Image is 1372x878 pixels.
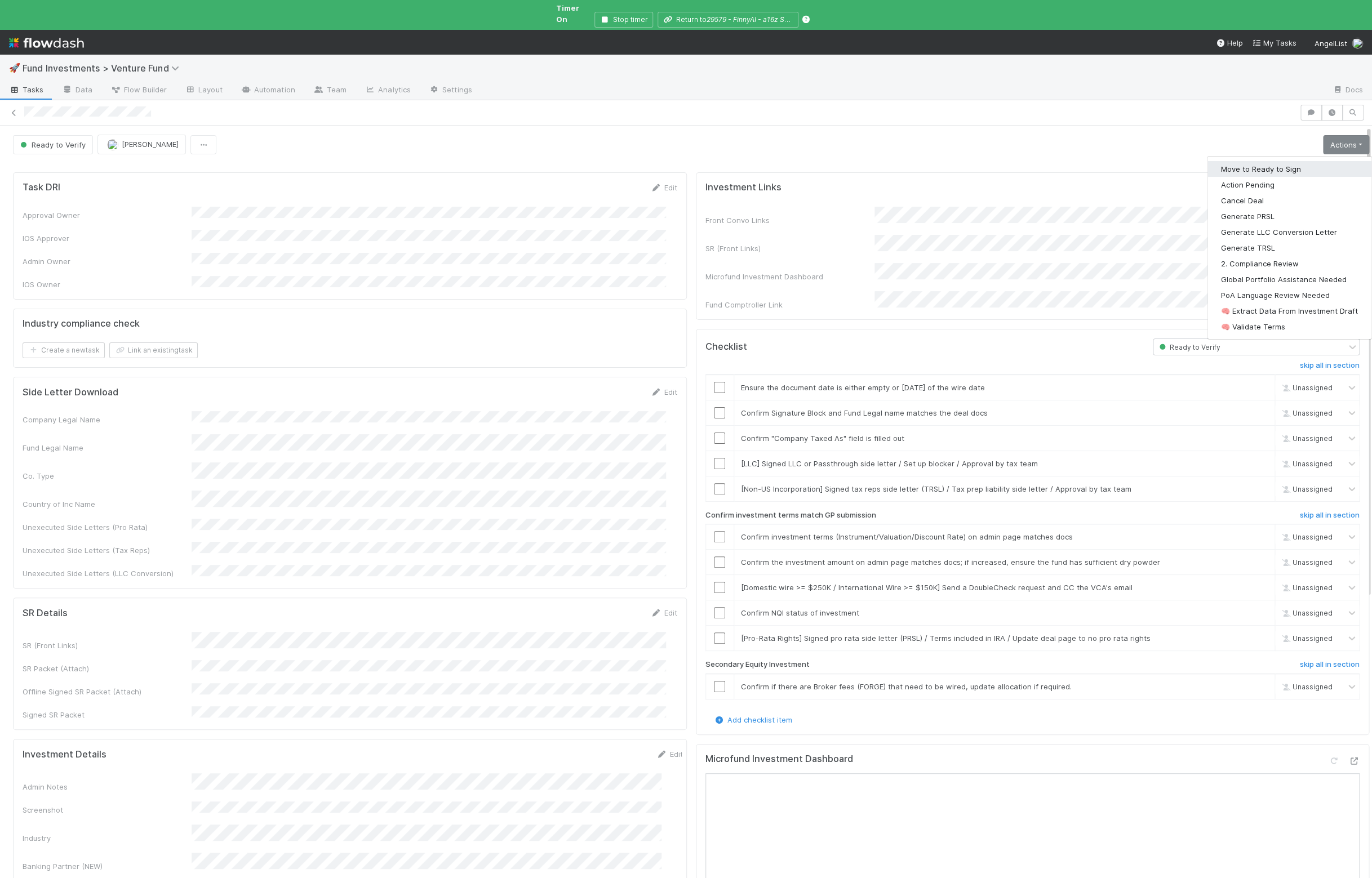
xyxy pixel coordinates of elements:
[1207,177,1371,193] button: Action Pending
[741,532,1073,541] span: Confirm investment terms (Instrument/Valuation/Discount Rate) on admin page matches docs
[23,342,105,358] button: Create a newtask
[13,135,93,154] button: Ready to Verify
[741,434,904,443] span: Confirm "Company Taxed As" field is filled out
[741,634,1151,643] span: [Pro-Rata Rights] Signed pro rata side letter (PRSL) / Terms included in IRA / Update deal page t...
[1207,161,1371,177] button: Move to Ready to Sign
[1207,287,1371,303] button: PoA Language Review Needed
[23,804,192,815] div: Screenshot
[23,608,68,619] h5: SR Details
[707,15,823,24] i: 29579 - FinnyAI - a16z Scout Fund III
[651,387,677,396] a: Edit
[1300,511,1360,520] h6: skip all in section
[1279,459,1333,467] span: Unassigned
[705,271,874,282] div: Microfund Investment Dashboard
[9,63,20,73] span: 🚀
[651,608,677,617] a: Edit
[9,33,84,52] img: logo-inverted-e16ddd16eac7371096b0.svg
[705,182,782,193] h5: Investment Links
[1323,135,1369,154] a: Actions
[1300,660,1360,669] h6: skip all in section
[1207,224,1371,240] button: Generate LLC Conversion Letter
[23,279,192,290] div: IOS Owner
[23,210,192,221] div: Approval Owner
[109,342,198,358] button: Link an existingtask
[101,82,176,100] a: Flow Builder
[705,660,810,669] h6: Secondary Equity Investment
[1207,319,1371,335] button: 🧠 Validate Terms
[23,709,192,720] div: Signed SR Packet
[97,135,186,154] button: [PERSON_NAME]
[1279,558,1333,567] span: Unassigned
[1207,271,1371,287] button: Global Portfolio Assistance Needed
[23,233,192,244] div: IOS Approver
[714,715,792,724] a: Add checklist item
[122,140,179,149] span: [PERSON_NAME]
[18,140,86,149] span: Ready to Verify
[741,484,1131,493] span: [Non-US Incorporation] Signed tax reps side letter (TRSL) / Tax prep liability side letter / Appr...
[1300,361,1360,375] a: skip all in section
[1279,609,1333,617] span: Unassigned
[1300,660,1360,674] a: skip all in section
[1207,208,1371,224] button: Generate PRSL
[741,558,1160,567] span: Confirm the investment amount on admin page matches docs; if increased, ensure the fund has suffi...
[741,383,985,392] span: Ensure the document date is either empty or [DATE] of the wire date
[23,640,192,651] div: SR (Front Links)
[1279,682,1333,690] span: Unassigned
[232,82,304,100] a: Automation
[1207,303,1371,319] button: 🧠 Extract Data From Investment Draft
[23,663,192,674] div: SR Packet (Attach)
[23,182,60,193] h5: Task DRI
[741,583,1133,592] span: [Domestic wire >= $250K / International Wire >= $150K] Send a DoubleCheck request and CC the VCA'...
[1207,193,1371,208] button: Cancel Deal
[107,139,118,150] img: avatar_f2899df2-d2b9-483b-a052-ca3b1db2e5e2.png
[356,82,420,100] a: Analytics
[23,545,192,556] div: Unexecuted Side Letters (Tax Reps)
[1300,511,1360,524] a: skip all in section
[1323,82,1372,100] a: Docs
[1279,533,1333,541] span: Unassigned
[23,749,106,760] h5: Investment Details
[23,470,192,482] div: Co. Type
[1252,37,1296,48] a: My Tasks
[705,511,876,520] h6: Confirm investment terms match GP submission
[1279,484,1333,493] span: Unassigned
[1279,434,1333,442] span: Unassigned
[23,686,192,697] div: Offline Signed SR Packet (Attach)
[304,82,356,100] a: Team
[1315,39,1347,48] span: AngelList
[658,12,798,28] button: Return to29579 - FinnyAI - a16z Scout Fund III
[23,256,192,267] div: Admin Owner
[23,781,192,792] div: Admin Notes
[656,750,683,759] a: Edit
[594,12,653,28] button: Stop timer
[741,408,988,417] span: Confirm Signature Block and Fund Legal name matches the deal docs
[23,861,192,872] div: Banking Partner (NEW)
[1279,383,1333,391] span: Unassigned
[705,243,874,254] div: SR (Front Links)
[53,82,101,100] a: Data
[705,299,874,310] div: Fund Comptroller Link
[23,498,192,510] div: Country of Inc Name
[705,341,747,353] h5: Checklist
[741,682,1072,691] span: Confirm if there are Broker fees (FORGE) that need to be wired, update allocation if required.
[1279,634,1333,643] span: Unassigned
[651,183,677,192] a: Edit
[1216,37,1243,48] div: Help
[556,3,579,24] span: Timer On
[23,442,192,453] div: Fund Legal Name
[23,568,192,579] div: Unexecuted Side Letters (LLC Conversion)
[23,318,140,329] h5: Industry compliance check
[556,2,590,25] span: Timer On
[741,459,1038,468] span: [LLC] Signed LLC or Passthrough side letter / Set up blocker / Approval by tax team
[1207,256,1371,271] button: 2. Compliance Review
[9,84,44,95] span: Tasks
[705,754,853,765] h5: Microfund Investment Dashboard
[23,63,185,74] span: Fund Investments > Venture Fund
[1157,343,1220,351] span: Ready to Verify
[176,82,232,100] a: Layout
[705,215,874,226] div: Front Convo Links
[1352,38,1363,49] img: avatar_12dd09bb-393f-4edb-90ff-b12147216d3f.png
[1279,408,1333,417] span: Unassigned
[1300,361,1360,370] h6: skip all in section
[110,84,167,95] span: Flow Builder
